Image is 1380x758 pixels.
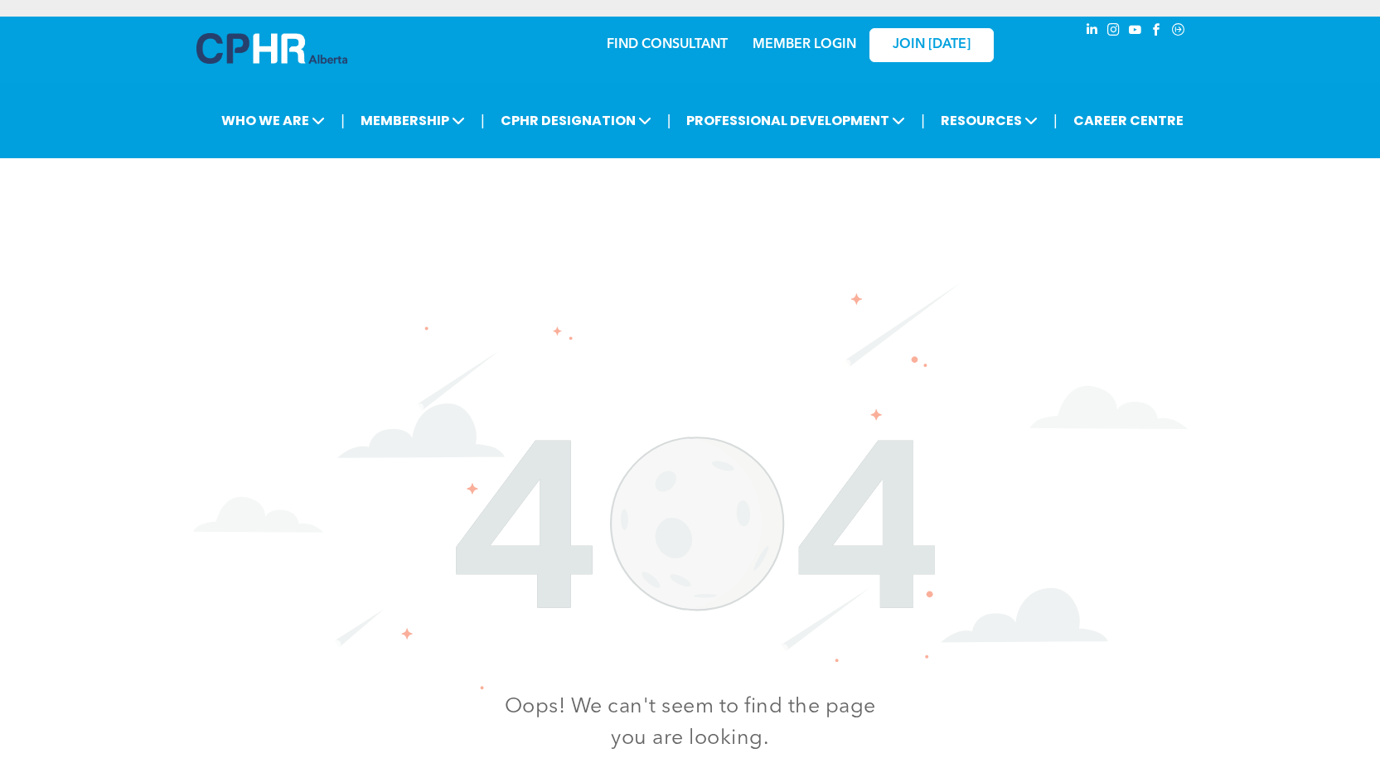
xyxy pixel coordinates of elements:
img: The number 404 is surrounded by clouds and stars on a white background. [193,282,1188,690]
span: CPHR DESIGNATION [496,105,656,136]
a: MEMBER LOGIN [753,38,856,51]
a: facebook [1148,21,1166,43]
span: RESOURCES [936,105,1043,136]
a: Social network [1169,21,1188,43]
li: | [481,104,485,138]
a: JOIN [DATE] [869,28,994,62]
a: CAREER CENTRE [1068,105,1189,136]
span: WHO WE ARE [216,105,330,136]
img: A blue and white logo for cp alberta [196,33,347,64]
li: | [1053,104,1058,138]
a: linkedin [1083,21,1102,43]
li: | [921,104,925,138]
span: JOIN [DATE] [893,37,971,53]
a: youtube [1126,21,1145,43]
a: FIND CONSULTANT [607,38,728,51]
span: MEMBERSHIP [356,105,470,136]
li: | [667,104,671,138]
a: instagram [1105,21,1123,43]
li: | [341,104,345,138]
span: Oops! We can't seem to find the page you are looking. [505,697,876,749]
span: PROFESSIONAL DEVELOPMENT [681,105,910,136]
